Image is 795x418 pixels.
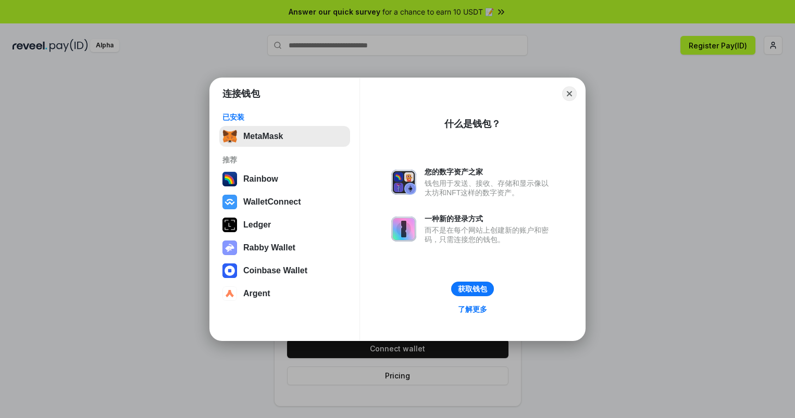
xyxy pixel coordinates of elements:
button: Coinbase Wallet [219,260,350,281]
img: svg+xml,%3Csvg%20width%3D%2228%22%20height%3D%2228%22%20viewBox%3D%220%200%2028%2028%22%20fill%3D... [222,286,237,301]
a: 了解更多 [452,302,493,316]
div: WalletConnect [243,197,301,207]
div: 一种新的登录方式 [425,214,554,223]
button: WalletConnect [219,192,350,212]
button: MetaMask [219,126,350,147]
div: 而不是在每个网站上创建新的账户和密码，只需连接您的钱包。 [425,225,554,244]
div: 了解更多 [458,305,487,314]
button: Argent [219,283,350,304]
img: svg+xml,%3Csvg%20xmlns%3D%22http%3A%2F%2Fwww.w3.org%2F2000%2Fsvg%22%20width%3D%2228%22%20height%3... [222,218,237,232]
img: svg+xml,%3Csvg%20xmlns%3D%22http%3A%2F%2Fwww.w3.org%2F2000%2Fsvg%22%20fill%3D%22none%22%20viewBox... [391,217,416,242]
div: Argent [243,289,270,298]
button: Rabby Wallet [219,237,350,258]
button: Ledger [219,214,350,235]
img: svg+xml,%3Csvg%20width%3D%22120%22%20height%3D%22120%22%20viewBox%3D%220%200%20120%20120%22%20fil... [222,172,237,186]
button: Rainbow [219,169,350,189]
div: 推荐 [222,155,347,164]
button: 获取钱包 [451,282,494,296]
div: 获取钱包 [458,284,487,294]
h1: 连接钱包 [222,87,260,100]
div: 钱包用于发送、接收、存储和显示像以太坊和NFT这样的数字资产。 [425,179,554,197]
div: MetaMask [243,132,283,141]
img: svg+xml,%3Csvg%20xmlns%3D%22http%3A%2F%2Fwww.w3.org%2F2000%2Fsvg%22%20fill%3D%22none%22%20viewBox... [222,240,237,255]
div: Rabby Wallet [243,243,295,252]
img: svg+xml,%3Csvg%20width%3D%2228%22%20height%3D%2228%22%20viewBox%3D%220%200%2028%2028%22%20fill%3D... [222,263,237,278]
button: Close [562,86,577,101]
img: svg+xml,%3Csvg%20width%3D%2228%22%20height%3D%2228%22%20viewBox%3D%220%200%2028%2028%22%20fill%3D... [222,195,237,209]
div: 已安装 [222,112,347,122]
img: svg+xml,%3Csvg%20fill%3D%22none%22%20height%3D%2233%22%20viewBox%3D%220%200%2035%2033%22%20width%... [222,129,237,144]
div: 什么是钱包？ [444,118,501,130]
div: 您的数字资产之家 [425,167,554,176]
div: Rainbow [243,174,278,184]
img: svg+xml,%3Csvg%20xmlns%3D%22http%3A%2F%2Fwww.w3.org%2F2000%2Fsvg%22%20fill%3D%22none%22%20viewBox... [391,170,416,195]
div: Coinbase Wallet [243,266,307,275]
div: Ledger [243,220,271,230]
